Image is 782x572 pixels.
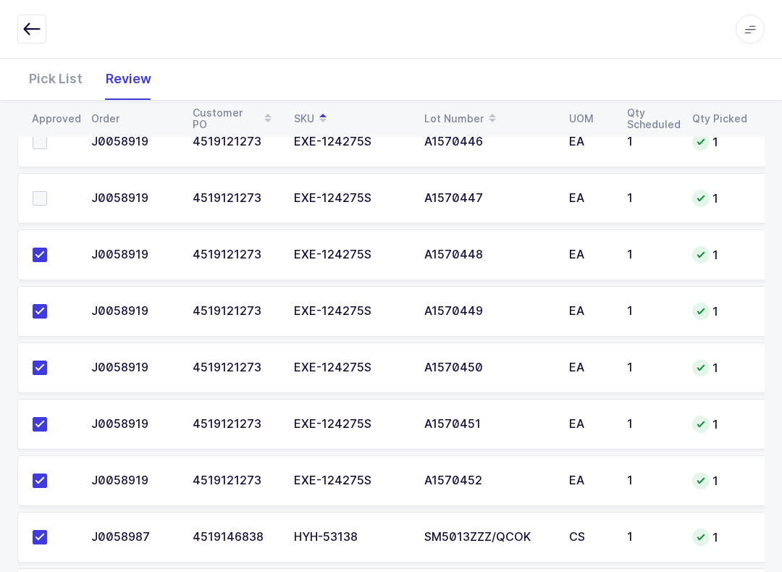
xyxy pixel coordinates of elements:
div: J0058919 [91,192,175,205]
div: 4519146838 [193,531,277,544]
div: 1 [692,246,747,264]
div: EXE-124275S [294,192,407,205]
div: EA [569,474,610,487]
div: 4519121273 [193,418,277,431]
div: J0058919 [91,248,175,261]
div: 1 [692,472,747,489]
div: 1 [692,303,747,320]
div: HYH-53138 [294,531,407,544]
div: 1 [692,190,747,207]
div: EA [569,361,610,374]
div: EXE-124275S [294,135,407,148]
div: A1570450 [424,361,552,374]
div: EXE-124275S [294,248,407,261]
div: EA [569,248,610,261]
div: 1 [627,418,675,431]
div: EA [569,418,610,431]
div: 1 [627,531,675,544]
div: EXE-124275S [294,418,407,431]
div: 4519121273 [193,474,277,487]
div: A1570448 [424,248,552,261]
div: Review [94,58,163,100]
div: EA [569,305,610,318]
div: Qty Scheduled [627,107,675,130]
div: 1 [627,474,675,487]
div: J0058919 [91,418,175,431]
div: 1 [627,361,675,374]
div: J0058919 [91,305,175,318]
div: J0058919 [91,135,175,148]
div: Lot Number [424,106,552,131]
div: EXE-124275S [294,361,407,374]
div: J0058919 [91,474,175,487]
div: A1570452 [424,474,552,487]
div: 1 [627,248,675,261]
div: EA [569,192,610,205]
div: 1 [627,192,675,205]
div: 1 [692,133,747,151]
div: UOM [569,113,610,125]
div: J0058987 [91,531,175,544]
div: 4519121273 [193,305,277,318]
div: SM5013ZZZ/QCOK [424,531,552,544]
div: Approved [32,113,74,125]
div: EA [569,135,610,148]
div: 4519121273 [193,135,277,148]
div: 4519121273 [193,192,277,205]
div: EXE-124275S [294,305,407,318]
div: A1570446 [424,135,552,148]
div: 1 [627,135,675,148]
div: 1 [692,529,747,546]
div: A1570451 [424,418,552,431]
div: 1 [692,416,747,433]
div: Qty Picked [692,113,747,125]
div: SKU [294,106,407,131]
div: EXE-124275S [294,474,407,487]
div: A1570449 [424,305,552,318]
div: 4519121273 [193,361,277,374]
div: Customer PO [193,106,277,131]
div: CS [569,531,610,544]
div: Pick List [17,58,94,100]
div: Order [91,113,175,125]
div: 4519121273 [193,248,277,261]
div: 1 [692,359,747,377]
div: 1 [627,305,675,318]
div: J0058919 [91,361,175,374]
div: A1570447 [424,192,552,205]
